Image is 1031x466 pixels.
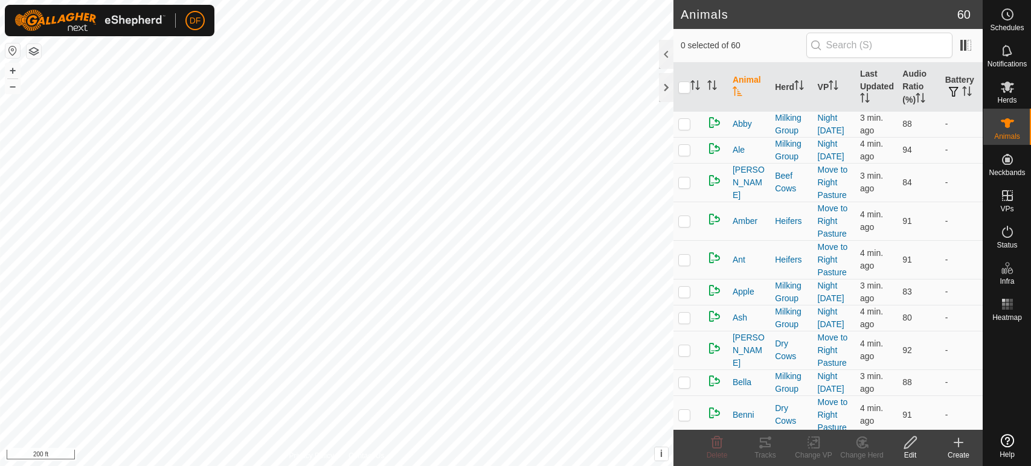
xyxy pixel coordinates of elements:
[707,251,722,265] img: returning on
[660,448,663,459] span: i
[988,60,1027,68] span: Notifications
[902,313,912,322] span: 80
[916,95,925,104] p-sorticon: Activate to sort
[1000,205,1013,212] span: VPs
[775,112,808,137] div: Milking Group
[707,309,722,324] img: returning on
[775,337,808,363] div: Dry Cows
[818,397,848,432] a: Move to Right Pasture
[902,216,912,226] span: 91
[741,450,789,461] div: Tracks
[860,248,883,270] span: Sep 18, 2025, 6:12 PM
[902,119,912,129] span: 88
[994,133,1020,140] span: Animals
[818,242,848,277] a: Move to Right Pasture
[997,97,1017,104] span: Herds
[992,314,1022,321] span: Heatmap
[886,450,934,461] div: Edit
[733,409,754,421] span: Benni
[902,145,912,155] span: 94
[1000,278,1014,285] span: Infra
[860,403,883,426] span: Sep 18, 2025, 6:12 PM
[733,88,742,98] p-sorticon: Activate to sort
[940,111,983,137] td: -
[902,377,912,387] span: 88
[681,39,806,52] span: 0 selected of 60
[934,450,983,461] div: Create
[770,63,812,112] th: Herd
[733,254,745,266] span: Ant
[902,177,912,187] span: 84
[775,370,808,395] div: Milking Group
[733,215,757,228] span: Amber
[707,374,722,388] img: returning on
[818,281,844,303] a: Night [DATE]
[775,254,808,266] div: Heifers
[940,163,983,202] td: -
[733,331,765,369] span: [PERSON_NAME]
[348,450,384,461] a: Contact Us
[707,283,722,298] img: returning on
[775,215,808,228] div: Heifers
[902,410,912,420] span: 91
[690,82,700,92] p-sorticon: Activate to sort
[940,395,983,434] td: -
[818,333,848,368] a: Move to Right Pasture
[733,164,765,202] span: [PERSON_NAME]
[775,170,808,195] div: Beef Cows
[940,369,983,395] td: -
[940,240,983,279] td: -
[940,331,983,369] td: -
[902,345,912,355] span: 92
[983,429,1031,463] a: Help
[818,139,844,161] a: Night [DATE]
[860,113,883,135] span: Sep 18, 2025, 6:13 PM
[860,307,883,329] span: Sep 18, 2025, 6:12 PM
[860,95,870,104] p-sorticon: Activate to sort
[5,79,20,94] button: –
[902,255,912,264] span: 91
[707,115,722,130] img: returning on
[681,7,957,22] h2: Animals
[940,202,983,240] td: -
[990,24,1024,31] span: Schedules
[989,169,1025,176] span: Neckbands
[733,144,745,156] span: Ale
[14,10,165,31] img: Gallagher Logo
[818,307,844,329] a: Night [DATE]
[190,14,201,27] span: DF
[27,44,41,59] button: Map Layers
[728,63,770,112] th: Animal
[860,139,883,161] span: Sep 18, 2025, 6:13 PM
[829,82,838,92] p-sorticon: Activate to sort
[902,287,912,296] span: 83
[794,82,804,92] p-sorticon: Activate to sort
[860,171,883,193] span: Sep 18, 2025, 6:13 PM
[733,118,752,130] span: Abby
[855,63,898,112] th: Last Updated
[707,212,722,226] img: returning on
[1000,451,1015,458] span: Help
[707,451,728,459] span: Delete
[818,165,848,200] a: Move to Right Pasture
[818,203,848,238] a: Move to Right Pasture
[789,450,838,461] div: Change VP
[898,63,940,112] th: Audio Ratio (%)
[775,305,808,331] div: Milking Group
[5,63,20,78] button: +
[775,279,808,305] div: Milking Group
[289,450,334,461] a: Privacy Policy
[813,63,855,112] th: VP
[806,33,952,58] input: Search (S)
[860,339,883,361] span: Sep 18, 2025, 6:12 PM
[707,82,717,92] p-sorticon: Activate to sort
[5,43,20,58] button: Reset Map
[860,209,883,232] span: Sep 18, 2025, 6:12 PM
[940,305,983,331] td: -
[733,376,751,389] span: Bella
[707,141,722,156] img: returning on
[940,279,983,305] td: -
[860,371,883,394] span: Sep 18, 2025, 6:13 PM
[957,5,971,24] span: 60
[962,88,972,98] p-sorticon: Activate to sort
